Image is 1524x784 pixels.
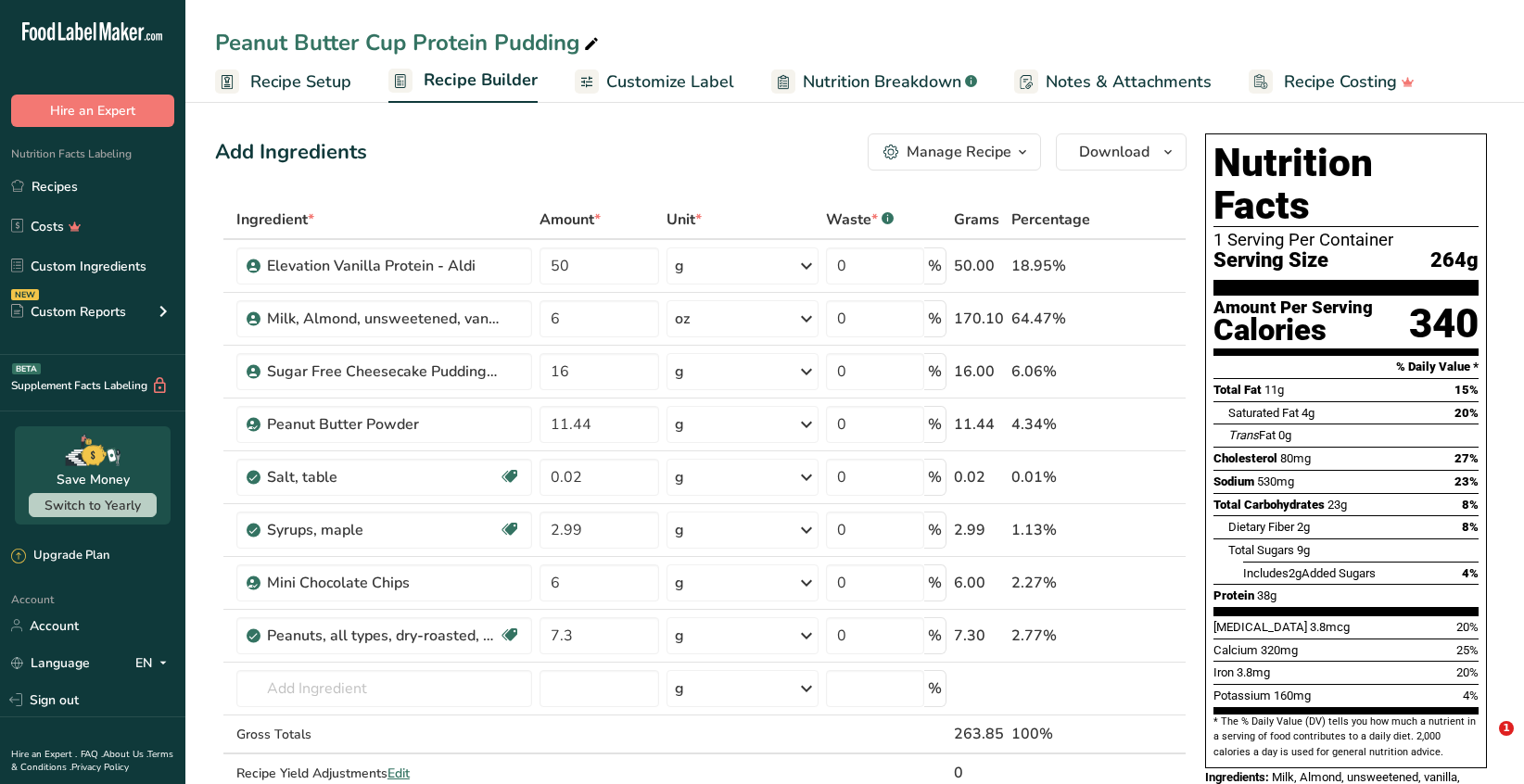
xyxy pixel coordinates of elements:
[1213,665,1234,679] span: Iron
[1228,520,1294,534] span: Dietary Fiber
[1228,406,1299,420] span: Saturated Fat
[1297,520,1310,534] span: 2g
[1310,620,1350,634] span: 3.8mcg
[803,70,961,95] span: Nutrition Breakdown
[1456,665,1479,679] span: 20%
[1205,770,1269,784] span: Ingredients:
[675,625,684,647] div: g
[1456,620,1479,634] span: 20%
[868,133,1041,171] button: Manage Recipe
[1462,498,1479,512] span: 8%
[71,761,129,774] a: Privacy Policy
[954,413,1004,436] div: 11.44
[954,625,1004,647] div: 7.30
[215,61,351,103] a: Recipe Setup
[1249,61,1415,103] a: Recipe Costing
[1213,356,1479,378] section: % Daily Value *
[236,670,532,707] input: Add Ingredient
[11,289,39,300] div: NEW
[1297,543,1310,557] span: 9g
[954,572,1004,594] div: 6.00
[424,68,538,93] span: Recipe Builder
[1213,588,1254,602] span: Protein
[267,625,499,647] div: Peanuts, all types, dry-roasted, with salt
[826,209,894,231] div: Waste
[1278,428,1291,442] span: 0g
[1284,70,1397,95] span: Recipe Costing
[1056,133,1187,171] button: Download
[81,748,103,761] a: FAQ .
[1213,620,1307,634] span: [MEDICAL_DATA]
[675,413,684,436] div: g
[215,137,367,168] div: Add Ingredients
[11,748,77,761] a: Hire an Expert .
[675,519,684,541] div: g
[11,302,126,322] div: Custom Reports
[1454,451,1479,465] span: 27%
[103,748,147,761] a: About Us .
[1014,61,1212,103] a: Notes & Attachments
[1213,451,1277,465] span: Cholesterol
[675,308,690,330] div: oz
[1213,714,1479,760] section: * The % Daily Value (DV) tells you how much a nutrient in a serving of food contributes to a dail...
[236,725,532,744] div: Gross Totals
[1462,566,1479,580] span: 4%
[1261,643,1298,657] span: 320mg
[1228,428,1259,442] i: Trans
[954,209,999,231] span: Grams
[1213,383,1262,397] span: Total Fat
[1011,308,1099,330] div: 64.47%
[11,95,174,127] button: Hire an Expert
[1264,383,1284,397] span: 11g
[667,209,702,231] span: Unit
[1228,428,1276,442] span: Fat
[267,413,499,436] div: Peanut Butter Powder
[675,360,684,383] div: g
[1228,543,1294,557] span: Total Sugars
[236,764,532,783] div: Recipe Yield Adjustments
[1499,721,1514,736] span: 1
[1213,249,1328,272] span: Serving Size
[954,723,1004,745] div: 263.85
[1280,451,1311,465] span: 80mg
[267,572,499,594] div: Mini Chocolate Chips
[267,519,499,541] div: Syrups, maple
[1011,625,1099,647] div: 2.77%
[267,308,499,330] div: Milk, Almond, unsweetened, vanilla
[954,519,1004,541] div: 2.99
[907,141,1011,163] div: Manage Recipe
[675,572,684,594] div: g
[1456,643,1479,657] span: 25%
[675,677,684,700] div: g
[1213,142,1479,227] h1: Nutrition Facts
[388,59,538,104] a: Recipe Builder
[1463,689,1479,702] span: 4%
[1213,498,1325,512] span: Total Carbohydrates
[1011,572,1099,594] div: 2.27%
[1274,689,1311,702] span: 160mg
[11,748,173,774] a: Terms & Conditions .
[1454,474,1479,488] span: 23%
[267,466,499,488] div: Salt, table
[1454,383,1479,397] span: 15%
[250,70,351,95] span: Recipe Setup
[11,647,90,679] a: Language
[1257,588,1276,602] span: 38g
[1011,466,1099,488] div: 0.01%
[1079,141,1149,163] span: Download
[1213,317,1373,344] div: Calories
[267,255,499,277] div: Elevation Vanilla Protein - Aldi
[57,470,130,489] div: Save Money
[954,360,1004,383] div: 16.00
[1461,721,1505,765] iframe: Intercom live chat
[771,61,977,103] a: Nutrition Breakdown
[1289,566,1302,580] span: 2g
[1327,498,1347,512] span: 23g
[1011,360,1099,383] div: 6.06%
[1213,689,1271,702] span: Potassium
[1011,255,1099,277] div: 18.95%
[1213,474,1254,488] span: Sodium
[236,209,314,231] span: Ingredient
[954,466,1004,488] div: 0.02
[29,493,157,517] button: Switch to Yearly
